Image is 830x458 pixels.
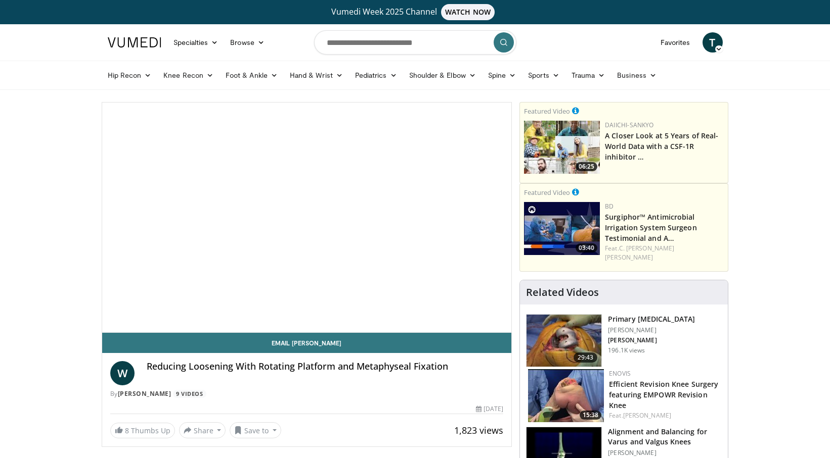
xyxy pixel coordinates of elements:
div: Feat. [605,244,724,262]
a: [PERSON_NAME] [623,411,671,420]
small: Featured Video [524,188,570,197]
span: 15:38 [580,411,601,420]
p: [PERSON_NAME] [608,326,695,334]
a: C. [PERSON_NAME] [PERSON_NAME] [605,244,674,262]
div: By [110,389,504,398]
span: 29:43 [574,352,598,363]
a: Sports [522,65,565,85]
button: Share [179,422,226,438]
a: Spine [482,65,522,85]
a: Knee Recon [157,65,220,85]
input: Search topics, interventions [314,30,516,55]
a: 03:40 [524,202,600,255]
a: [PERSON_NAME] [118,389,171,398]
a: Shoulder & Elbow [403,65,482,85]
button: Save to [230,422,281,438]
a: T [703,32,723,53]
a: Daiichi-Sankyo [605,121,653,129]
a: 9 Videos [173,390,206,398]
span: 03:40 [576,243,597,252]
img: 70422da6-974a-44ac-bf9d-78c82a89d891.150x105_q85_crop-smart_upscale.jpg [524,202,600,255]
h3: Primary [MEDICAL_DATA] [608,314,695,324]
p: 196.1K views [608,346,645,354]
a: Efficient Revision Knee Surgery featuring EMPOWR Revision Knee [609,379,718,410]
img: 93c22cae-14d1-47f0-9e4a-a244e824b022.png.150x105_q85_crop-smart_upscale.jpg [524,121,600,174]
a: Pediatrics [349,65,403,85]
img: 297061_3.png.150x105_q85_crop-smart_upscale.jpg [527,315,601,367]
a: 8 Thumbs Up [110,423,175,438]
a: Browse [224,32,271,53]
a: Hand & Wrist [284,65,349,85]
a: Enovis [609,369,631,378]
a: Specialties [167,32,225,53]
span: 8 [125,426,129,435]
a: Hip Recon [102,65,158,85]
a: Surgiphor™ Antimicrobial Irrigation System Surgeon Testimonial and A… [605,212,697,243]
a: 29:43 Primary [MEDICAL_DATA] [PERSON_NAME] [PERSON_NAME] 196.1K views [526,314,722,368]
div: [DATE] [476,404,503,414]
h4: Reducing Loosening With Rotating Platform and Metaphyseal Fixation [147,361,504,372]
img: 2c6dc023-217a-48ee-ae3e-ea951bf834f3.150x105_q85_crop-smart_upscale.jpg [528,369,604,422]
video-js: Video Player [102,103,512,333]
span: WATCH NOW [441,4,495,20]
a: Email [PERSON_NAME] [102,333,512,353]
small: Featured Video [524,107,570,116]
span: 06:25 [576,162,597,171]
a: Business [611,65,663,85]
span: 1,823 views [454,424,503,436]
h3: Alignment and Balancing for Varus and Valgus Knees [608,427,722,447]
a: Favorites [654,32,696,53]
a: BD [605,202,614,211]
img: VuMedi Logo [108,37,161,47]
h4: Related Videos [526,286,599,298]
a: W [110,361,135,385]
a: A Closer Look at 5 Years of Real-World Data with a CSF-1R inhibitor … [605,131,718,162]
p: [PERSON_NAME] [608,336,695,344]
a: Trauma [565,65,611,85]
a: Vumedi Week 2025 ChannelWATCH NOW [109,4,721,20]
div: Feat. [609,411,720,420]
a: Foot & Ankle [220,65,284,85]
p: [PERSON_NAME] [608,449,722,457]
a: 15:38 [528,369,604,422]
a: 06:25 [524,121,600,174]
